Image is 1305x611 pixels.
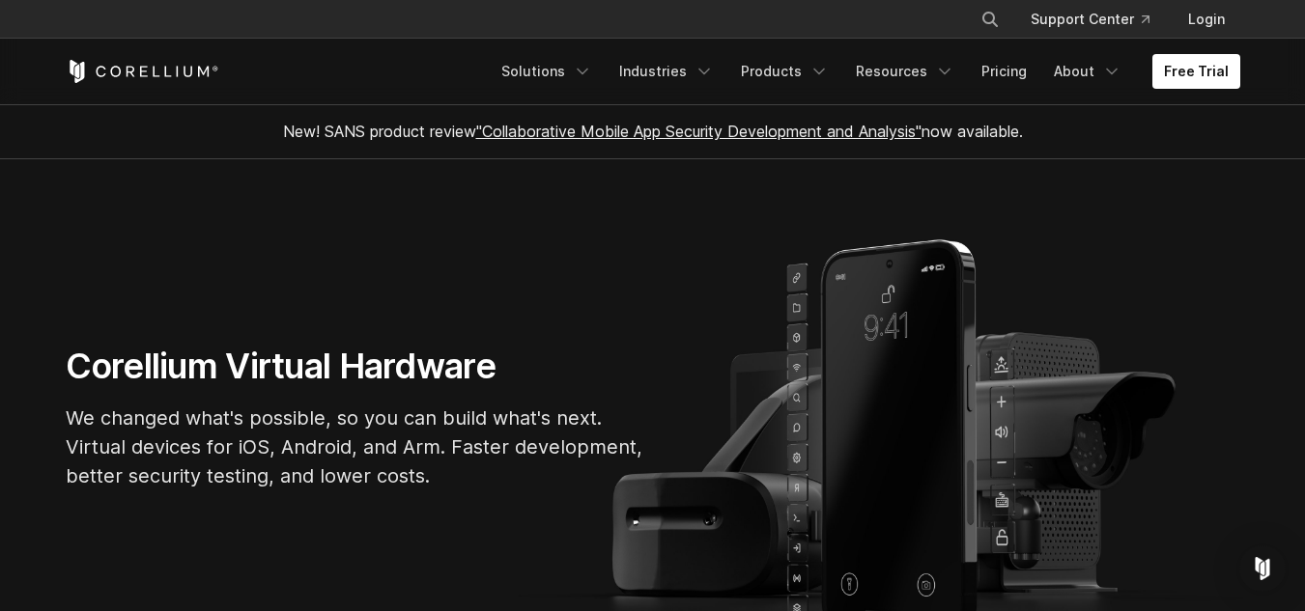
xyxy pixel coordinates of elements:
[66,403,645,490] p: We changed what's possible, so you can build what's next. Virtual devices for iOS, Android, and A...
[490,54,604,89] a: Solutions
[1152,54,1240,89] a: Free Trial
[1239,545,1286,592] div: Open Intercom Messenger
[66,60,219,83] a: Corellium Home
[608,54,725,89] a: Industries
[476,122,922,141] a: "Collaborative Mobile App Security Development and Analysis"
[957,2,1240,37] div: Navigation Menu
[283,122,1023,141] span: New! SANS product review now available.
[1042,54,1133,89] a: About
[1015,2,1165,37] a: Support Center
[973,2,1007,37] button: Search
[970,54,1038,89] a: Pricing
[66,345,645,388] h1: Corellium Virtual Hardware
[844,54,966,89] a: Resources
[490,54,1240,89] div: Navigation Menu
[729,54,840,89] a: Products
[1173,2,1240,37] a: Login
